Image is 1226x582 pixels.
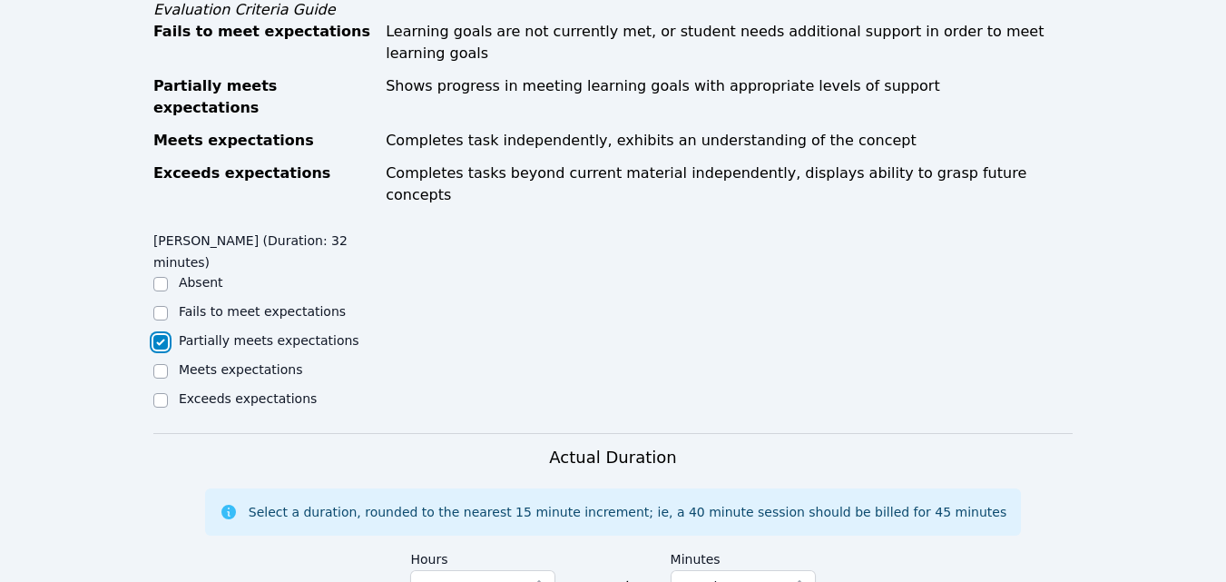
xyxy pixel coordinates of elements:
[249,503,1006,521] div: Select a duration, rounded to the nearest 15 minute increment; ie, a 40 minute session should be ...
[179,362,303,377] label: Meets expectations
[410,543,555,570] label: Hours
[179,275,223,290] label: Absent
[179,391,317,406] label: Exceeds expectations
[153,75,375,119] div: Partially meets expectations
[386,75,1073,119] div: Shows progress in meeting learning goals with appropriate levels of support
[386,130,1073,152] div: Completes task independently, exhibits an understanding of the concept
[179,333,359,348] label: Partially meets expectations
[386,21,1073,64] div: Learning goals are not currently met, or student needs additional support in order to meet learni...
[549,445,676,470] h3: Actual Duration
[386,163,1073,206] div: Completes tasks beyond current material independently, displays ability to grasp future concepts
[153,21,375,64] div: Fails to meet expectations
[671,543,816,570] label: Minutes
[153,130,375,152] div: Meets expectations
[153,224,383,273] legend: [PERSON_NAME] (Duration: 32 minutes)
[153,163,375,206] div: Exceeds expectations
[179,304,346,319] label: Fails to meet expectations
